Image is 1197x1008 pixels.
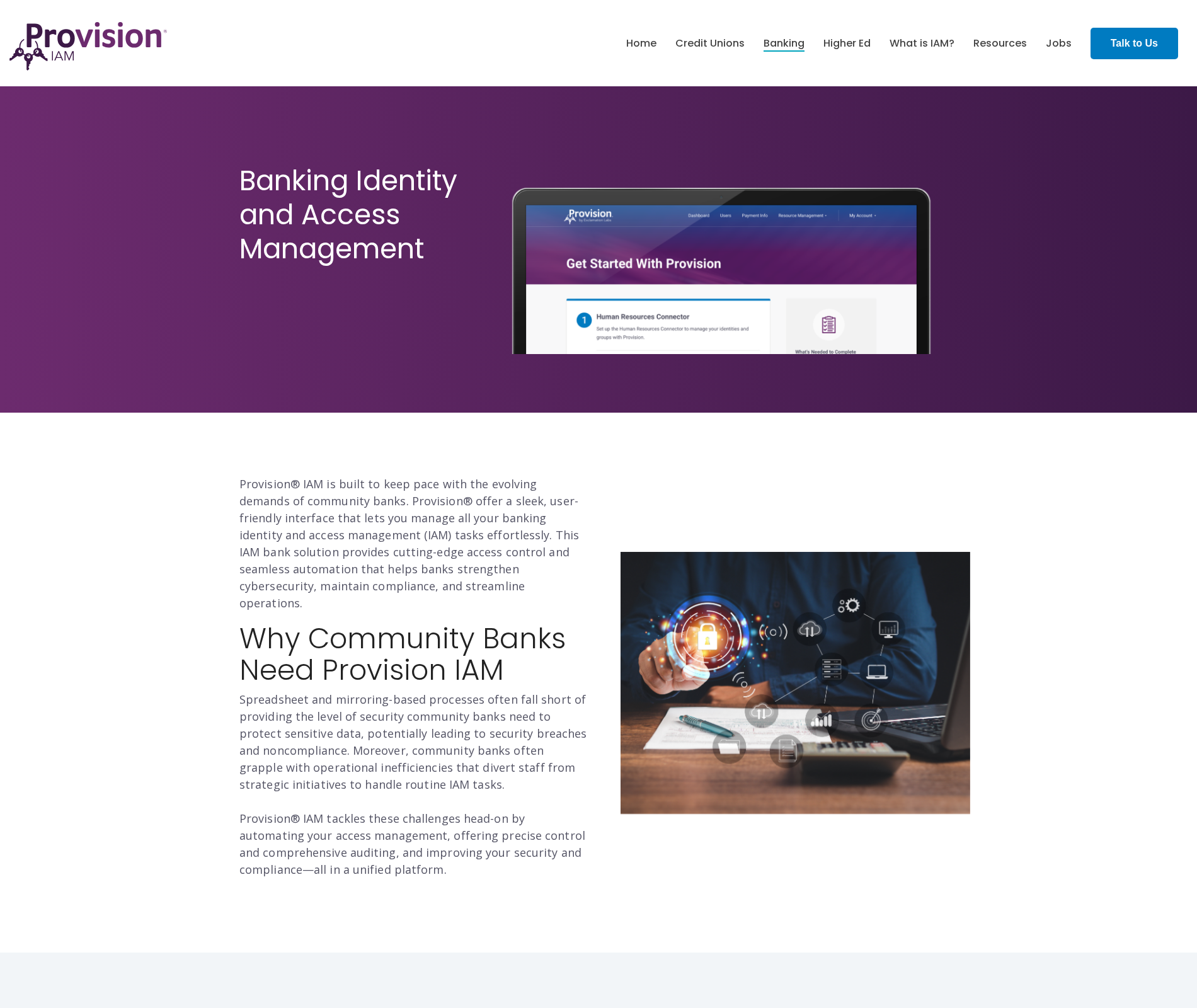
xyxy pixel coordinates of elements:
[621,552,970,814] img: AdobeStock_487258763-1
[9,22,167,71] img: ProvisionIAM-Logo-Purple
[239,623,589,685] h2: Why Community Banks Need Provision IAM
[239,476,589,612] p: Provision® IAM is built to keep pace with the evolving demands of community banks. Provision® off...
[675,33,745,54] a: Credit Unions
[890,33,954,54] a: What is IAM?
[239,161,457,268] span: Banking Identity and Access Management
[239,691,589,878] p: Spreadsheet and mirroring-based processes often fall short of providing the level of security com...
[626,33,656,54] a: Home
[973,33,1027,54] a: Resources
[823,33,871,54] a: Higher Ed
[1046,33,1072,54] a: Jobs
[1111,38,1158,49] strong: Talk to Us
[764,33,805,54] a: Banking
[617,23,1081,64] nav: menu
[1091,28,1178,59] a: Talk to Us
